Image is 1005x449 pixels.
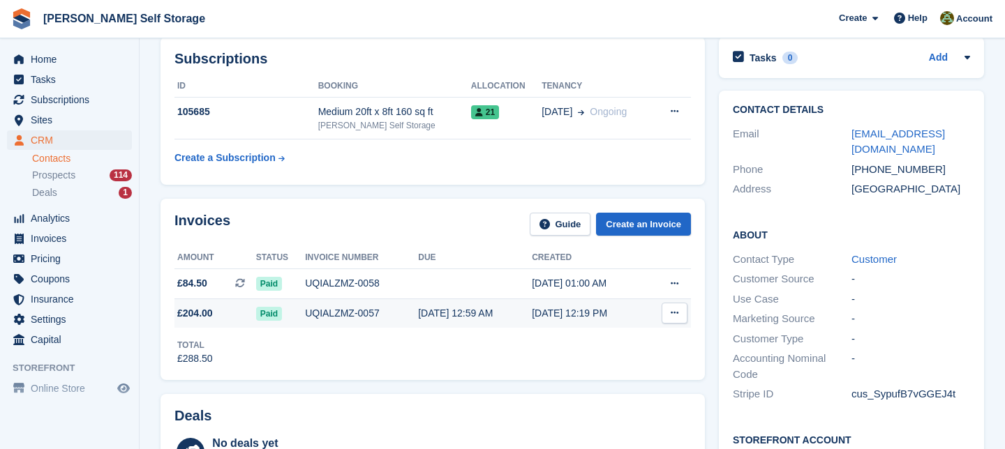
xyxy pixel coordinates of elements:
th: ID [174,75,318,98]
span: Insurance [31,289,114,309]
span: Sites [31,110,114,130]
div: - [851,351,970,382]
span: Capital [31,330,114,349]
th: Booking [318,75,471,98]
span: Paid [256,307,282,321]
div: - [851,291,970,307]
span: £204.00 [177,306,213,321]
span: [DATE] [542,105,572,119]
span: Analytics [31,208,114,228]
div: [DATE] 12:19 PM [532,306,646,321]
div: UQIALZMZ-0057 [305,306,418,321]
a: menu [7,310,132,329]
div: 0 [782,52,798,64]
a: Customer [851,253,897,265]
div: Medium 20ft x 8ft 160 sq ft [318,105,471,119]
a: [EMAIL_ADDRESS][DOMAIN_NAME] [851,128,945,155]
div: - [851,271,970,287]
h2: Storefront Account [733,432,970,446]
a: menu [7,289,132,309]
a: menu [7,110,132,130]
a: menu [7,90,132,109]
a: Create an Invoice [596,213,691,236]
a: menu [7,229,132,248]
span: Storefront [13,361,139,375]
a: Deals 1 [32,185,132,200]
a: Prospects 114 [32,168,132,183]
h2: Deals [174,408,211,424]
div: [DATE] 12:59 AM [418,306,532,321]
div: 1 [119,187,132,199]
h2: About [733,227,970,241]
div: Accounting Nominal Code [733,351,851,382]
th: Tenancy [542,75,653,98]
th: Invoice number [305,247,418,269]
div: [DATE] 01:00 AM [532,276,646,291]
div: 114 [110,169,132,181]
a: Create a Subscription [174,145,285,171]
span: Create [839,11,867,25]
th: Status [256,247,305,269]
a: Preview store [115,380,132,397]
span: Home [31,50,114,69]
a: [PERSON_NAME] Self Storage [38,7,211,30]
div: 105685 [174,105,318,119]
span: £84.50 [177,276,207,291]
img: stora-icon-8386f47178a22dfd0bd8f6a31ec36ba5ce8667c1dd55bd0f319d3a0aa187defe.svg [11,8,32,29]
span: 21 [471,105,499,119]
div: Customer Source [733,271,851,287]
div: - [851,311,970,327]
div: Use Case [733,291,851,307]
h2: Contact Details [733,105,970,116]
a: menu [7,70,132,89]
span: Subscriptions [31,90,114,109]
span: Paid [256,277,282,291]
h2: Subscriptions [174,51,691,67]
a: menu [7,208,132,228]
div: UQIALZMZ-0058 [305,276,418,291]
h2: Tasks [750,52,777,64]
span: Online Store [31,379,114,398]
div: Stripe ID [733,386,851,402]
span: CRM [31,130,114,150]
h2: Invoices [174,213,230,236]
a: menu [7,50,132,69]
div: [PERSON_NAME] Self Storage [318,119,471,132]
div: Address [733,181,851,197]
span: Tasks [31,70,114,89]
span: Prospects [32,169,75,182]
img: Karl [940,11,954,25]
th: Created [532,247,646,269]
span: Invoices [31,229,114,248]
th: Due [418,247,532,269]
div: Create a Subscription [174,151,276,165]
a: Add [929,50,948,66]
th: Amount [174,247,256,269]
span: Pricing [31,249,114,268]
a: menu [7,330,132,349]
div: Total [177,339,213,351]
a: Contacts [32,152,132,165]
div: Contact Type [733,252,851,268]
a: menu [7,249,132,268]
div: Marketing Source [733,311,851,327]
a: menu [7,269,132,289]
div: Email [733,126,851,158]
div: [GEOGRAPHIC_DATA] [851,181,970,197]
span: Coupons [31,269,114,289]
span: Settings [31,310,114,329]
div: £288.50 [177,351,213,366]
span: Account [956,12,992,26]
div: cus_SypufB7vGGEJ4t [851,386,970,402]
a: menu [7,130,132,150]
span: Ongoing [590,106,627,117]
span: Deals [32,186,57,199]
div: [PHONE_NUMBER] [851,162,970,178]
a: Guide [530,213,591,236]
div: Phone [733,162,851,178]
div: Customer Type [733,331,851,347]
a: menu [7,379,132,398]
span: Help [908,11,928,25]
th: Allocation [471,75,542,98]
div: - [851,331,970,347]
